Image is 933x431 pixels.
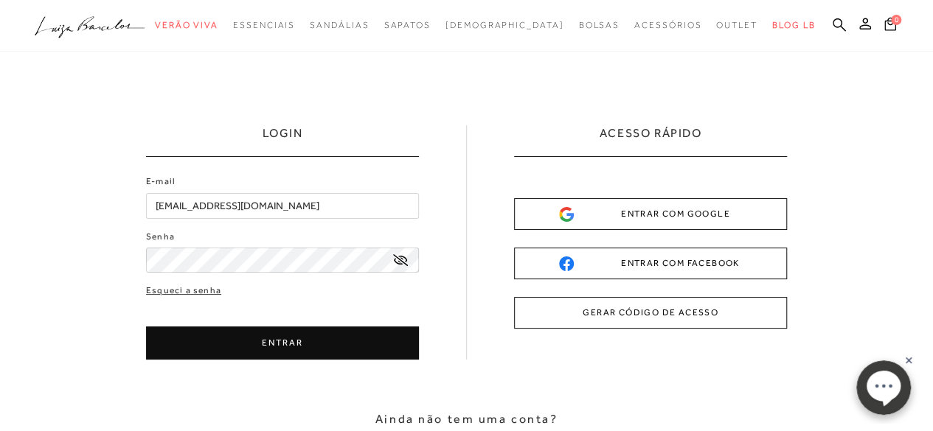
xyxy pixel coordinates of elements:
[384,12,430,39] a: categoryNavScreenReaderText
[514,297,787,329] button: GERAR CÓDIGO DE ACESSO
[375,411,558,427] span: Ainda não tem uma conta?
[772,20,815,30] span: BLOG LB
[263,125,303,156] h1: LOGIN
[772,12,815,39] a: BLOG LB
[578,20,620,30] span: Bolsas
[445,20,564,30] span: [DEMOGRAPHIC_DATA]
[716,20,757,30] span: Outlet
[559,256,742,271] div: ENTRAR COM FACEBOOK
[146,326,419,360] button: ENTRAR
[146,230,175,244] label: Senha
[146,284,221,298] a: Esqueci a senha
[384,20,430,30] span: Sapatos
[891,15,901,25] span: 0
[393,254,408,265] a: exibir senha
[634,20,701,30] span: Acessórios
[233,20,295,30] span: Essenciais
[514,248,787,279] button: ENTRAR COM FACEBOOK
[146,193,419,219] input: E-mail
[310,12,369,39] a: categoryNavScreenReaderText
[146,175,176,189] label: E-mail
[155,20,218,30] span: Verão Viva
[559,206,742,222] div: ENTRAR COM GOOGLE
[716,12,757,39] a: categoryNavScreenReaderText
[155,12,218,39] a: categoryNavScreenReaderText
[634,12,701,39] a: categoryNavScreenReaderText
[600,125,702,156] h2: ACESSO RÁPIDO
[578,12,620,39] a: categoryNavScreenReaderText
[880,16,901,36] button: 0
[233,12,295,39] a: categoryNavScreenReaderText
[514,198,787,230] button: ENTRAR COM GOOGLE
[445,12,564,39] a: noSubCategoriesText
[310,20,369,30] span: Sandálias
